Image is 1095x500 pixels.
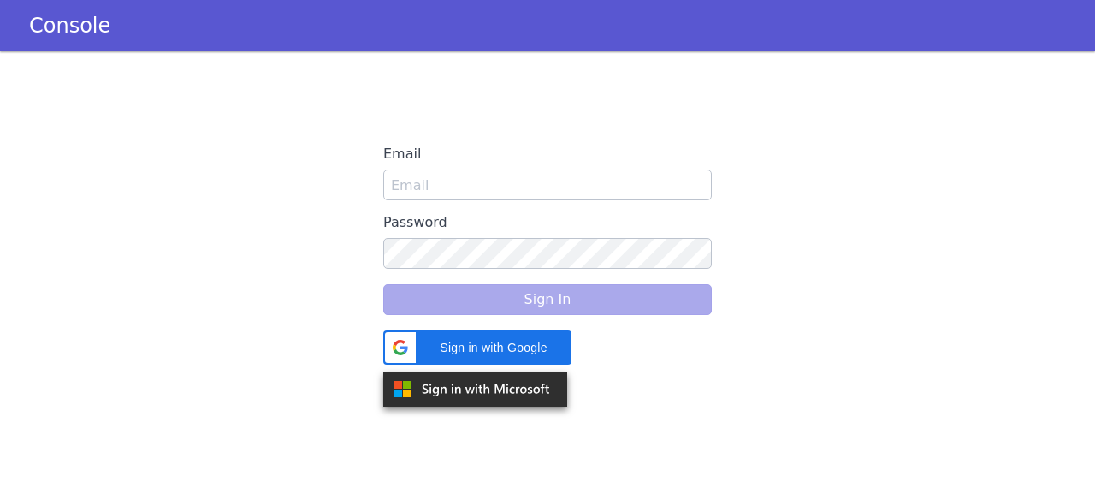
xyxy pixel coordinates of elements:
[426,339,561,357] span: Sign in with Google
[383,372,567,407] img: azure.svg
[383,330,571,365] div: Sign in with Google
[383,139,712,170] label: Email
[383,207,712,238] label: Password
[383,170,712,200] input: Email
[9,14,131,38] a: Console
